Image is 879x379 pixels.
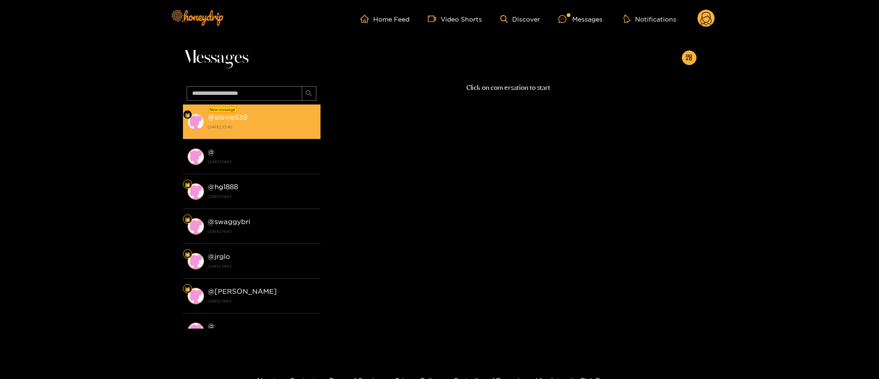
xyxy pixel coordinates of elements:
[188,218,204,235] img: conversation
[188,183,204,200] img: conversation
[302,86,316,101] button: search
[682,50,697,65] button: appstore-add
[208,218,250,225] strong: @ swaggybri
[185,252,190,257] img: Fan Level
[208,106,237,113] div: New message
[428,15,441,23] span: video-camera
[208,158,316,166] strong: [DATE] 19:03
[185,182,190,187] img: Fan Level
[686,54,692,62] span: appstore-add
[208,322,215,330] strong: @
[185,112,190,118] img: Fan Level
[185,217,190,222] img: Fan Level
[208,287,277,295] strong: @ [PERSON_NAME]
[208,227,316,236] strong: [DATE] 19:03
[621,14,679,23] button: Notifications
[208,183,238,191] strong: @ hg1888
[500,15,540,23] a: Discover
[305,90,312,98] span: search
[188,323,204,339] img: conversation
[558,14,603,24] div: Messages
[208,253,230,260] strong: @ jrglo
[188,148,204,165] img: conversation
[188,288,204,304] img: conversation
[208,113,248,121] strong: @ stevie539
[428,15,482,23] a: Video Shorts
[321,82,697,93] p: Click on conversation to start
[183,47,249,69] span: Messages
[185,286,190,292] img: Fan Level
[188,253,204,269] img: conversation
[208,148,215,156] strong: @
[208,192,316,201] strong: [DATE] 19:03
[208,123,316,131] strong: [DATE] 23:40
[208,297,316,305] strong: [DATE] 19:03
[208,262,316,270] strong: [DATE] 19:03
[360,15,373,23] span: home
[360,15,409,23] a: Home Feed
[188,114,204,130] img: conversation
